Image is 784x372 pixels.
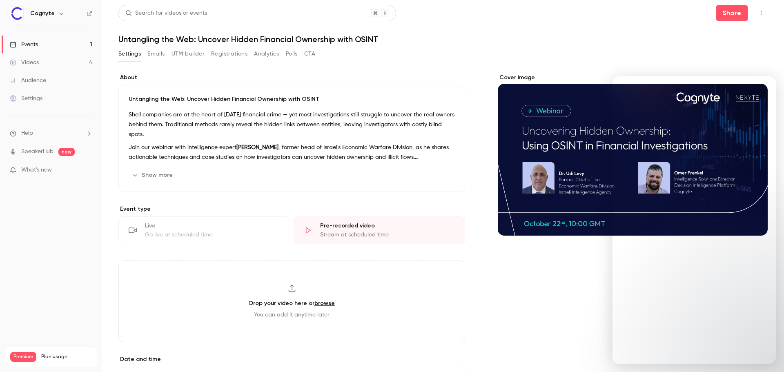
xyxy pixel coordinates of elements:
div: Settings [10,94,42,102]
div: Pre-recorded video [320,222,455,230]
div: Videos [10,58,39,67]
section: Cover image [498,74,768,236]
li: help-dropdown-opener [10,129,92,138]
div: Events [10,40,38,49]
p: Untangling the Web: Uncover Hidden Financial Ownership with OSINT [129,95,455,103]
h6: Cognyte [30,9,55,18]
p: Join our webinar with intelligence expert , former head of Israel's Economic Warfare Division, as... [129,143,455,162]
iframe: Intercom live chat [612,76,776,364]
div: Live [145,222,280,230]
span: new [58,148,75,156]
p: Event type [118,205,465,213]
button: Emails [147,47,165,60]
div: Audience [10,76,46,85]
a: browse [314,300,335,307]
h3: Drop your video here or [249,299,335,307]
a: SpeakerHub [21,147,53,156]
div: Search for videos or events [125,9,207,18]
button: Share [716,5,748,21]
button: Registrations [211,47,247,60]
div: LiveGo live at scheduled time [118,216,290,244]
div: Go live at scheduled time [145,231,280,239]
button: Show more [129,169,178,182]
button: Settings [118,47,141,60]
label: Cover image [498,74,768,82]
h1: Untangling the Web: Uncover Hidden Financial Ownership with OSINT [118,34,768,44]
button: Polls [286,47,298,60]
span: Plan usage [41,354,92,360]
span: Help [21,129,33,138]
img: Cognyte [10,7,23,20]
button: CTA [304,47,315,60]
span: Premium [10,352,36,362]
button: Analytics [254,47,279,60]
label: About [118,74,465,82]
span: What's new [21,166,52,174]
p: Shell companies are at the heart of [DATE] financial crime — yet most investigations still strugg... [129,110,455,139]
button: UTM builder [171,47,205,60]
div: Stream at scheduled time [320,231,455,239]
label: Date and time [118,355,465,363]
strong: [PERSON_NAME] [236,145,278,150]
div: Pre-recorded videoStream at scheduled time [294,216,465,244]
span: You can add it anytime later [254,311,330,319]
